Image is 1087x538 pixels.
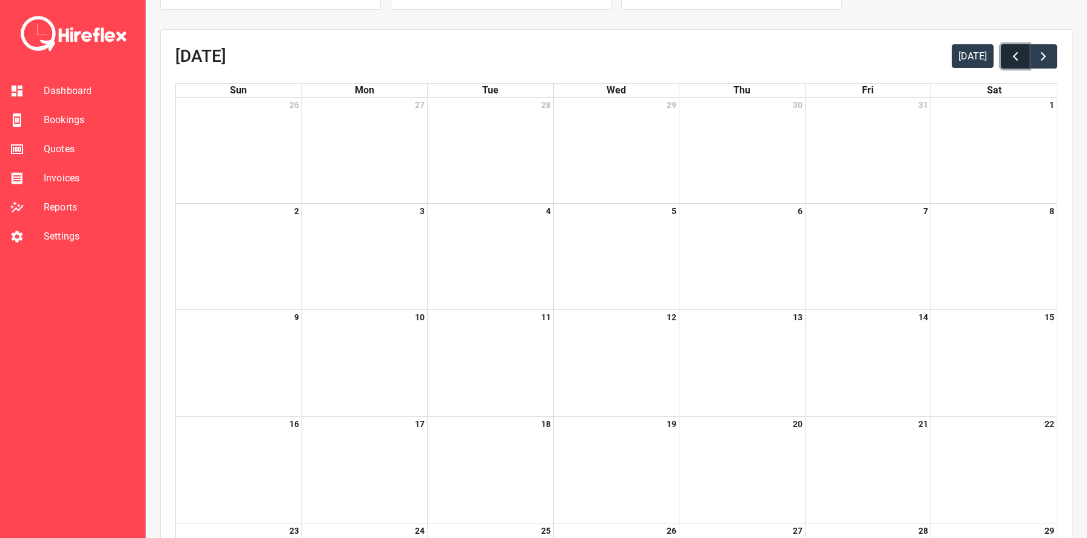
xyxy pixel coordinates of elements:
a: Sunday [227,84,249,97]
a: November 22, 2025 [1042,417,1057,431]
td: November 12, 2025 [553,310,679,417]
a: November 8, 2025 [1047,204,1057,218]
a: November 14, 2025 [916,310,931,324]
td: November 8, 2025 [931,203,1057,310]
a: November 28, 2025 [916,523,931,538]
span: Bookings [44,113,135,127]
td: November 13, 2025 [679,310,805,417]
a: October 28, 2025 [539,98,553,112]
a: October 30, 2025 [790,98,805,112]
a: October 29, 2025 [664,98,679,112]
td: November 9, 2025 [176,310,301,417]
td: November 11, 2025 [428,310,553,417]
a: November 26, 2025 [664,523,679,538]
a: November 2, 2025 [292,204,301,218]
a: November 19, 2025 [664,417,679,431]
a: November 27, 2025 [790,523,805,538]
td: November 4, 2025 [428,203,553,310]
td: November 21, 2025 [805,416,931,523]
a: November 6, 2025 [795,204,805,218]
a: November 23, 2025 [287,523,301,538]
td: November 10, 2025 [301,310,427,417]
a: November 17, 2025 [412,417,427,431]
td: October 30, 2025 [679,98,805,203]
a: November 24, 2025 [412,523,427,538]
a: November 25, 2025 [539,523,553,538]
td: November 20, 2025 [679,416,805,523]
a: November 1, 2025 [1047,98,1057,112]
a: November 3, 2025 [417,204,427,218]
a: November 20, 2025 [790,417,805,431]
span: Invoices [44,171,135,186]
a: November 5, 2025 [669,204,679,218]
span: Reports [44,200,135,215]
td: October 28, 2025 [428,98,553,203]
td: October 29, 2025 [553,98,679,203]
a: October 31, 2025 [916,98,931,112]
a: November 10, 2025 [412,310,427,324]
td: November 5, 2025 [553,203,679,310]
a: November 7, 2025 [921,204,931,218]
a: Monday [352,84,377,97]
td: November 19, 2025 [553,416,679,523]
td: November 15, 2025 [931,310,1057,417]
button: Previous month [1001,44,1029,69]
td: November 14, 2025 [805,310,931,417]
span: Settings [44,229,135,244]
td: November 16, 2025 [176,416,301,523]
button: [DATE] [952,44,994,68]
a: November 11, 2025 [539,310,553,324]
a: Tuesday [480,84,501,97]
a: November 18, 2025 [539,417,553,431]
td: November 22, 2025 [931,416,1057,523]
td: November 7, 2025 [805,203,931,310]
a: Wednesday [604,84,628,97]
span: Quotes [44,142,135,156]
a: Saturday [984,84,1004,97]
td: November 1, 2025 [931,98,1057,203]
td: October 31, 2025 [805,98,931,203]
a: November 12, 2025 [664,310,679,324]
a: Friday [860,84,876,97]
a: November 13, 2025 [790,310,805,324]
a: November 21, 2025 [916,417,931,431]
td: November 17, 2025 [301,416,427,523]
a: November 9, 2025 [292,310,301,324]
td: November 6, 2025 [679,203,805,310]
a: October 26, 2025 [287,98,301,112]
span: Dashboard [44,84,135,98]
a: Thursday [731,84,753,97]
h2: [DATE] [175,47,226,66]
button: Next month [1029,44,1057,69]
a: November 29, 2025 [1042,523,1057,538]
td: October 26, 2025 [176,98,301,203]
a: October 27, 2025 [412,98,427,112]
td: October 27, 2025 [301,98,427,203]
td: November 2, 2025 [176,203,301,310]
a: November 4, 2025 [543,204,553,218]
a: November 16, 2025 [287,417,301,431]
td: November 18, 2025 [428,416,553,523]
td: November 3, 2025 [301,203,427,310]
a: November 15, 2025 [1042,310,1057,324]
